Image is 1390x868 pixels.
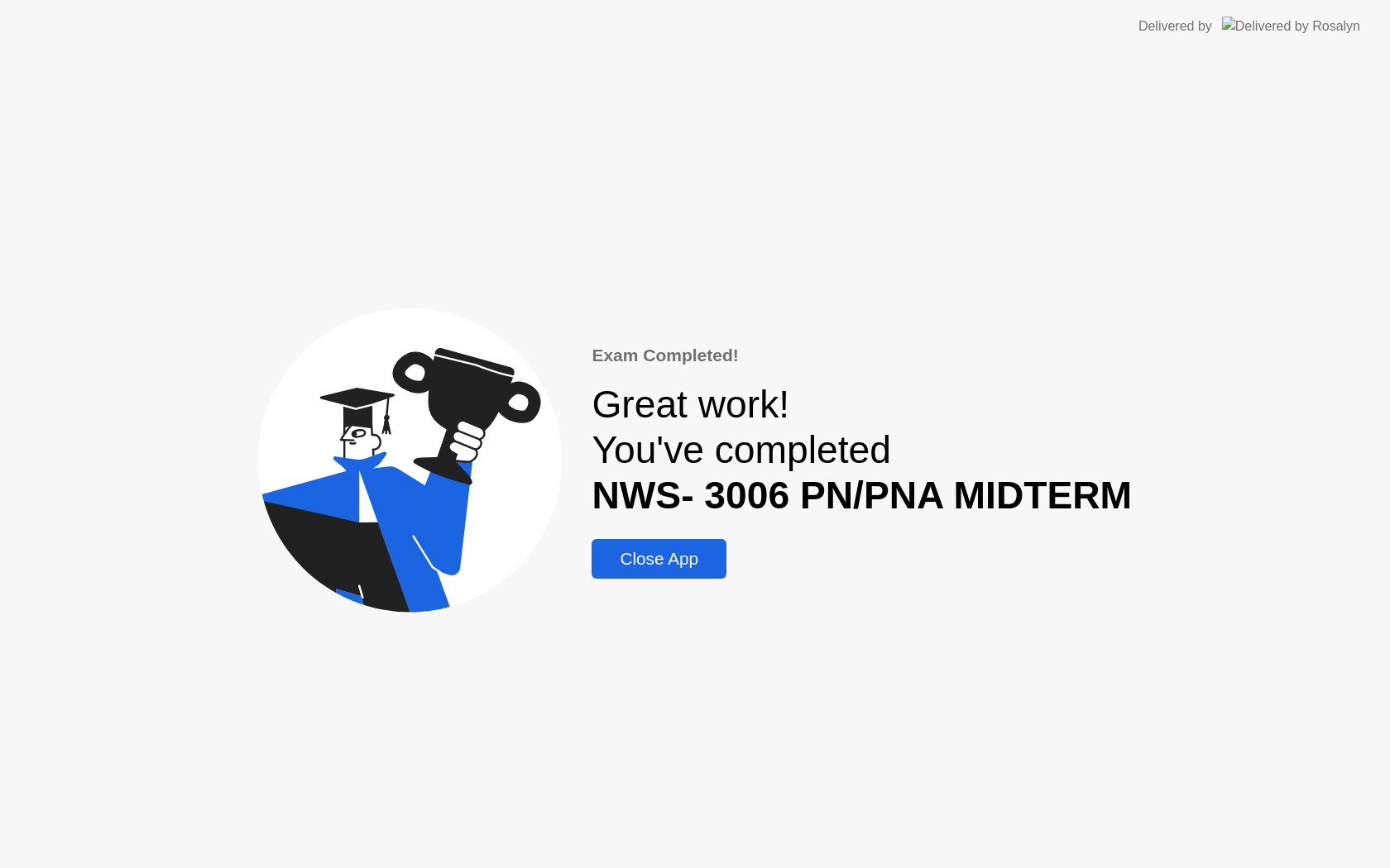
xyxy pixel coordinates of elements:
div: Close App [597,549,721,569]
img: Delivered by Rosalyn [1222,17,1360,36]
div: Great work! You've completed [592,382,1132,519]
div: Exam Completed! [592,342,1132,369]
b: NWS- 3006 PN/PNA MIDTERM [592,474,1132,517]
div: Delivered by [1138,17,1212,36]
button: Close App [592,539,726,579]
